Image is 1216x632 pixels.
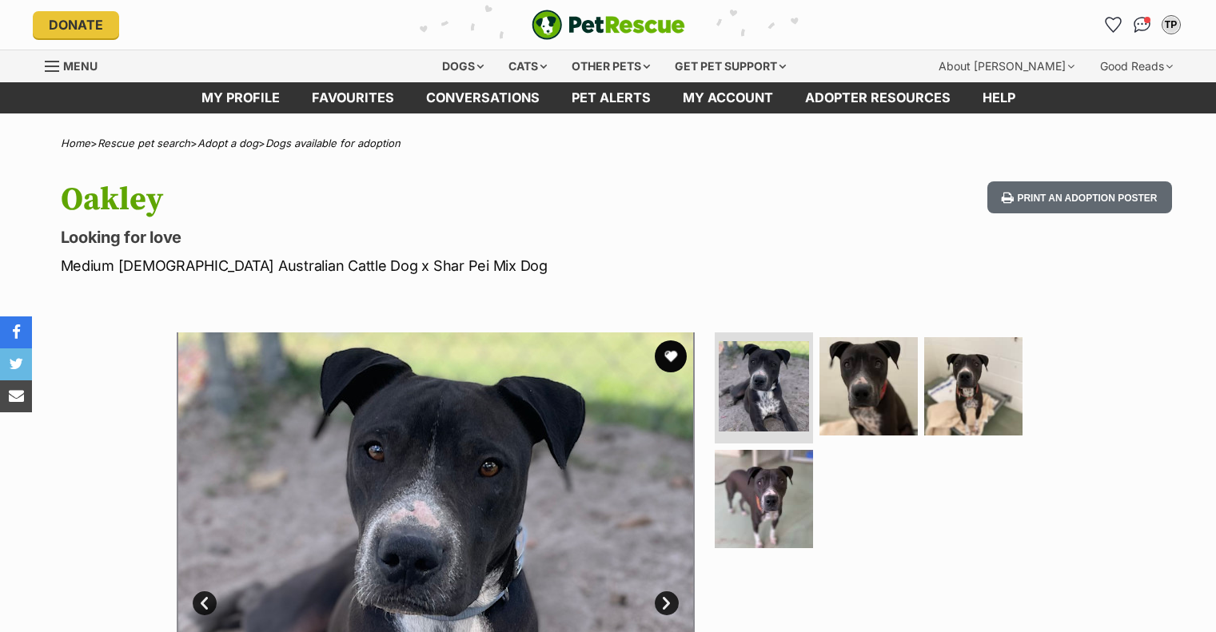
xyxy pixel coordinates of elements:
a: Home [61,137,90,149]
a: Prev [193,591,217,615]
a: Next [655,591,679,615]
div: Other pets [560,50,661,82]
a: conversations [410,82,556,113]
img: Photo of Oakley [924,337,1023,435]
div: > > > [21,137,1196,149]
img: Photo of Oakley [719,341,809,431]
div: Cats [497,50,558,82]
span: Menu [63,59,98,73]
img: logo-e224e6f780fb5917bec1dbf3a21bbac754714ae5b6737aabdf751b685950b380.svg [532,10,685,40]
button: My account [1158,12,1184,38]
a: Rescue pet search [98,137,190,149]
p: Medium [DEMOGRAPHIC_DATA] Australian Cattle Dog x Shar Pei Mix Dog [61,255,737,276]
div: About [PERSON_NAME] [927,50,1086,82]
div: Get pet support [664,50,797,82]
a: My profile [185,82,296,113]
div: Dogs [431,50,495,82]
a: Favourites [1101,12,1126,38]
a: Dogs available for adoption [265,137,401,149]
a: Pet alerts [556,82,667,113]
div: Good Reads [1089,50,1184,82]
a: My account [667,82,789,113]
a: Adopt a dog [197,137,258,149]
div: TP [1163,17,1179,33]
button: Print an adoption poster [987,181,1171,214]
a: Help [967,82,1031,113]
img: Photo of Oakley [715,450,813,548]
a: Conversations [1130,12,1155,38]
h1: Oakley [61,181,737,218]
a: Menu [45,50,109,79]
img: Photo of Oakley [819,337,918,435]
p: Looking for love [61,226,737,248]
a: Adopter resources [789,82,967,113]
a: PetRescue [532,10,685,40]
button: favourite [655,340,687,372]
img: chat-41dd97257d64d25036548639549fe6c8038ab92f7586957e7f3b1b290dea8141.svg [1134,17,1150,33]
a: Favourites [296,82,410,113]
ul: Account quick links [1101,12,1184,38]
a: Donate [33,11,119,38]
